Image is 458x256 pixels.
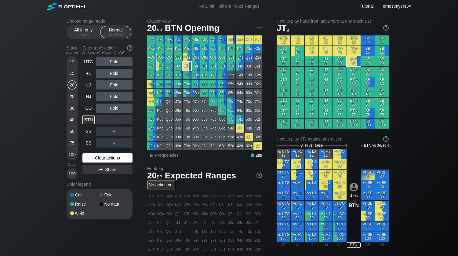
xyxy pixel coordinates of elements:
div: T8o [183,89,191,97]
div: Raise [70,202,100,206]
div: 73s [245,97,253,106]
div: Q7o [165,97,173,106]
div: 98s [200,80,209,88]
div: K8o [156,89,165,97]
span: BTN Opening [164,24,220,34]
div: J6s [218,62,227,71]
div: J6o [174,106,182,115]
div: KK [156,44,165,53]
div: 32s [253,133,262,141]
div: +1 75 [291,108,304,118]
span: bb [157,25,162,32]
div: 52s [253,115,262,124]
div: SB 75 [361,108,375,118]
div: UTG 40 [277,87,290,97]
div: LJ 12 [305,35,318,46]
img: icon-avatar.b40e07d9.svg [350,183,358,191]
div: A9s [191,35,200,44]
div: Q4s [236,53,244,62]
div: AQo [147,53,156,62]
div: SB 40 [361,87,375,97]
div: 54s [236,115,244,124]
div: 15 [67,69,77,78]
div: BB 12 [375,35,389,46]
div: 85s [227,89,235,97]
div: 65s [227,106,235,115]
div: 93o [191,133,200,141]
div: UTG 25 [277,67,290,77]
div: BTN 40 [347,87,361,97]
div: HJ 30 [319,77,333,87]
div: A7o [147,97,156,106]
div: 94s [236,80,244,88]
span: s [287,25,289,32]
div: A3s [245,35,253,44]
div: BTN 50 [347,98,361,108]
div: HJ 50 [319,98,333,108]
div: T6s [218,71,227,79]
div: CO 20 [333,56,347,66]
div: 82s [253,89,262,97]
div: SB 100 [361,119,375,129]
img: help.32db89a4.svg [383,136,389,142]
div: J9o [174,80,182,88]
div: ▾ [381,3,412,9]
div: +1 100 [291,119,304,129]
div: CO 40 [333,87,347,97]
div: SB 50 [361,98,375,108]
div: +1 12 [291,35,304,46]
div: Q2s [253,53,262,62]
div: JTs [183,62,191,71]
div: LJ 25 [305,67,318,77]
div: BB 30 [375,77,389,87]
div: 25 [67,92,77,101]
div: Fold [96,92,133,101]
div: Fold [100,193,129,197]
div: A2o [147,142,156,150]
div: Q6s [218,53,227,62]
div: SB 15 [361,46,375,56]
div: 53o [227,133,235,141]
div: UTG 12 [277,35,290,46]
div: T4o [183,124,191,133]
div: 93s [245,80,253,88]
div: 50 [67,127,77,136]
div: 95s [227,80,235,88]
div: T4s [236,71,244,79]
div: All-in [70,211,100,215]
div: SB 30 [361,77,375,87]
div: T8s [200,71,209,79]
div: J7o [174,97,182,106]
div: J3s [245,62,253,71]
div: 52o [227,142,235,150]
div: ＋ [96,138,133,148]
div: Q8o [165,89,173,97]
div: AJs [174,35,182,44]
div: 98o [191,89,200,97]
div: 74o [209,124,218,133]
div: QJs [174,53,182,62]
div: A7s [209,35,218,44]
div: CO 12 [333,35,347,46]
div: K3s [245,44,253,53]
div: J8s [200,62,209,71]
div: 100 [67,169,77,178]
div: K9o [156,80,165,88]
div: KJs [174,44,182,53]
div: T2s [253,71,262,79]
span: bb [86,32,89,37]
div: ＋ [96,115,133,124]
img: Floptimal logo [47,3,86,10]
div: A5o [147,115,156,124]
div: UTG 30 [277,77,290,87]
div: No Limit Hold’em Poker Ranges [189,4,268,10]
div: Stack [64,43,80,57]
div: K6s [218,44,227,53]
div: 63o [218,133,227,141]
div: 72s [253,97,262,106]
div: A=All-in R=Raise C=Call [82,50,133,55]
div: Q7s [209,53,218,62]
div: 92s [253,80,262,88]
div: T3o [183,133,191,141]
div: Q3s [245,53,253,62]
